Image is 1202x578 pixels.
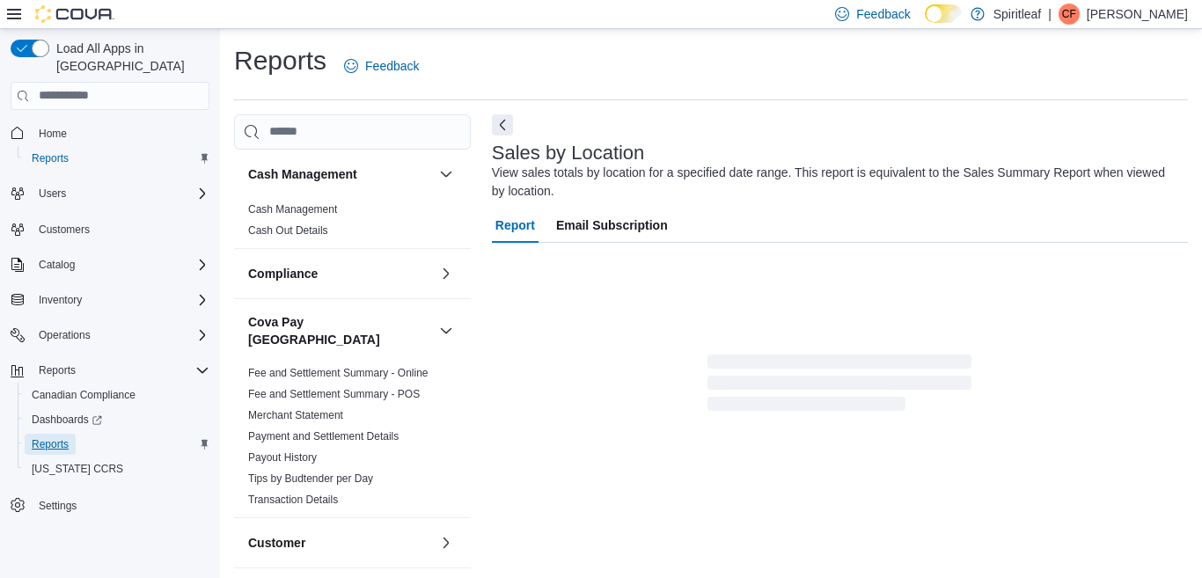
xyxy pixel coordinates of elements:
[248,223,328,238] span: Cash Out Details
[1087,4,1188,25] p: [PERSON_NAME]
[4,181,216,206] button: Users
[25,384,209,406] span: Canadian Compliance
[248,472,373,486] span: Tips by Budtender per Day
[436,532,457,553] button: Customer
[234,362,471,517] div: Cova Pay [GEOGRAPHIC_DATA]
[925,23,926,24] span: Dark Mode
[492,114,513,135] button: Next
[32,388,136,402] span: Canadian Compliance
[248,202,337,216] span: Cash Management
[556,208,668,243] span: Email Subscription
[993,4,1041,25] p: Spiritleaf
[11,113,209,564] nav: Complex example
[39,258,75,272] span: Catalog
[248,224,328,237] a: Cash Out Details
[495,208,535,243] span: Report
[248,534,305,552] h3: Customer
[856,5,910,23] span: Feedback
[1048,4,1052,25] p: |
[32,289,89,311] button: Inventory
[39,499,77,513] span: Settings
[18,383,216,407] button: Canadian Compliance
[1062,4,1076,25] span: CF
[248,388,420,400] a: Fee and Settlement Summary - POS
[32,495,84,516] a: Settings
[32,325,209,346] span: Operations
[32,183,209,204] span: Users
[39,363,76,377] span: Reports
[248,472,373,485] a: Tips by Budtender per Day
[32,289,209,311] span: Inventory
[32,183,73,204] button: Users
[18,432,216,457] button: Reports
[4,492,216,517] button: Settings
[25,434,209,455] span: Reports
[436,320,457,341] button: Cova Pay [GEOGRAPHIC_DATA]
[248,387,420,401] span: Fee and Settlement Summary - POS
[39,328,91,342] span: Operations
[4,252,216,277] button: Catalog
[32,462,123,476] span: [US_STATE] CCRS
[25,458,209,479] span: Washington CCRS
[25,384,143,406] a: Canadian Compliance
[25,458,130,479] a: [US_STATE] CCRS
[492,143,645,164] h3: Sales by Location
[707,358,971,414] span: Loading
[492,164,1179,201] div: View sales totals by location for a specified date range. This report is equivalent to the Sales ...
[32,254,82,275] button: Catalog
[248,203,337,216] a: Cash Management
[4,323,216,348] button: Operations
[32,437,69,451] span: Reports
[436,164,457,185] button: Cash Management
[18,457,216,481] button: [US_STATE] CCRS
[32,151,69,165] span: Reports
[248,408,343,422] span: Merchant Statement
[32,494,209,516] span: Settings
[248,367,429,379] a: Fee and Settlement Summary - Online
[234,199,471,248] div: Cash Management
[35,5,114,23] img: Cova
[32,218,209,240] span: Customers
[248,430,399,443] a: Payment and Settlement Details
[248,165,432,183] button: Cash Management
[248,265,318,282] h3: Compliance
[32,122,209,144] span: Home
[39,223,90,237] span: Customers
[4,121,216,146] button: Home
[248,313,432,348] button: Cova Pay [GEOGRAPHIC_DATA]
[25,409,209,430] span: Dashboards
[436,263,457,284] button: Compliance
[248,494,338,506] a: Transaction Details
[248,450,317,465] span: Payout History
[25,434,76,455] a: Reports
[234,43,326,78] h1: Reports
[18,146,216,171] button: Reports
[25,148,209,169] span: Reports
[4,288,216,312] button: Inventory
[25,148,76,169] a: Reports
[248,366,429,380] span: Fee and Settlement Summary - Online
[32,360,209,381] span: Reports
[32,325,98,346] button: Operations
[39,127,67,141] span: Home
[4,216,216,242] button: Customers
[49,40,209,75] span: Load All Apps in [GEOGRAPHIC_DATA]
[248,165,357,183] h3: Cash Management
[365,57,419,75] span: Feedback
[248,409,343,421] a: Merchant Statement
[18,407,216,432] a: Dashboards
[25,409,109,430] a: Dashboards
[32,219,97,240] a: Customers
[32,123,74,144] a: Home
[39,293,82,307] span: Inventory
[32,360,83,381] button: Reports
[32,413,102,427] span: Dashboards
[248,265,432,282] button: Compliance
[248,493,338,507] span: Transaction Details
[248,534,432,552] button: Customer
[248,451,317,464] a: Payout History
[32,254,209,275] span: Catalog
[925,4,962,23] input: Dark Mode
[4,358,216,383] button: Reports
